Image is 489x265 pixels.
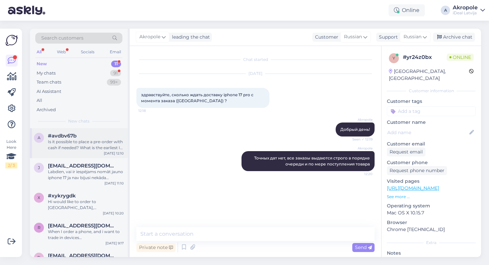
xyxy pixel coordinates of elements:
[111,61,121,67] div: 11
[389,68,469,82] div: [GEOGRAPHIC_DATA], [GEOGRAPHIC_DATA]
[48,199,124,211] div: Hi would like to order to [GEOGRAPHIC_DATA], [GEOGRAPHIC_DATA] is it possible ?
[37,107,56,113] div: Archived
[41,35,83,42] span: Search customers
[387,250,476,257] p: Notes
[136,57,375,63] div: Chat started
[348,171,373,176] span: 12:20
[453,5,478,10] div: Akropole
[387,147,425,156] div: Request email
[387,219,476,226] p: Browser
[104,151,124,156] div: [DATE] 12:10
[389,4,425,16] div: Online
[38,135,41,140] span: a
[141,92,254,103] span: здравствуйте, сколько ждать доставку iphone 17 pro с момента заказа ([GEOGRAPHIC_DATA]) ?
[103,211,124,216] div: [DATE] 10:20
[108,48,122,56] div: Email
[453,5,485,16] a: AkropoleiDeal Latvija
[387,106,476,116] input: Add a tag
[387,194,476,200] p: See more ...
[139,33,160,41] span: Akropole
[80,48,96,56] div: Socials
[387,119,476,126] p: Customer name
[48,229,124,241] div: When I order a phone, and i want to trade in devices [GEOGRAPHIC_DATA], do i trade them in when i...
[387,178,476,185] p: Visited pages
[110,70,121,77] div: 91
[355,244,372,250] span: Send
[387,185,439,191] a: [URL][DOMAIN_NAME]
[56,48,67,56] div: Web
[387,209,476,216] p: Mac OS X 10.15.7
[48,253,117,259] span: daive1@inbox.lv
[38,165,40,170] span: j
[387,226,476,233] p: Chrome [TECHNICAL_ID]
[37,88,61,95] div: AI Assistant
[441,6,450,15] div: A
[68,118,89,124] span: New chats
[37,79,61,86] div: Team chats
[37,61,47,67] div: New
[48,193,76,199] span: #xykrygdk
[376,34,398,41] div: Support
[5,138,17,168] div: Look Here
[37,255,41,260] span: d
[433,33,475,42] div: Archive chat
[447,54,474,61] span: Online
[344,33,362,41] span: Russian
[387,140,476,147] p: Customer email
[393,56,395,61] span: y
[403,53,447,61] div: # yr24z0bx
[453,10,478,16] div: iDeal Latvija
[38,195,40,200] span: x
[48,223,117,229] span: redwolfkid1@gmail.com
[169,34,210,41] div: leading the chat
[254,155,371,166] span: Точных дат нет, все заказы выдаются строго в порядке очереди и по мере поступления товара
[38,225,41,230] span: r
[5,34,18,47] img: Askly Logo
[387,202,476,209] p: Operating system
[312,34,338,41] div: Customer
[340,127,370,132] span: Добрый день!
[387,159,476,166] p: Customer phone
[136,243,176,252] div: Private note
[136,71,375,77] div: [DATE]
[387,240,476,246] div: Extra
[387,166,447,175] div: Request phone number
[387,98,476,105] p: Customer tags
[104,181,124,186] div: [DATE] 11:10
[387,88,476,94] div: Customer information
[138,108,163,113] span: 12:18
[48,163,117,169] span: jekabs.prancs@inbox.lv
[404,33,421,41] span: Russian
[35,48,43,56] div: All
[5,162,17,168] div: 2 / 3
[348,146,373,151] span: Akropole
[348,117,373,122] span: Akropole
[48,139,124,151] div: Is it possible to place a pre-order with cash if needed? What is the earliest I could receive the...
[105,241,124,246] div: [DATE] 9:17
[348,137,373,142] span: Seen ✓ 12:19
[37,97,42,104] div: All
[48,169,124,181] div: Labdien, vai ir iespējams nomāt jauno iphone 17 ja nav bijusi nekāda kredītvēsture?
[37,70,56,77] div: My chats
[387,129,468,136] input: Add name
[48,133,77,139] span: #avdbv67b
[107,79,121,86] div: 99+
